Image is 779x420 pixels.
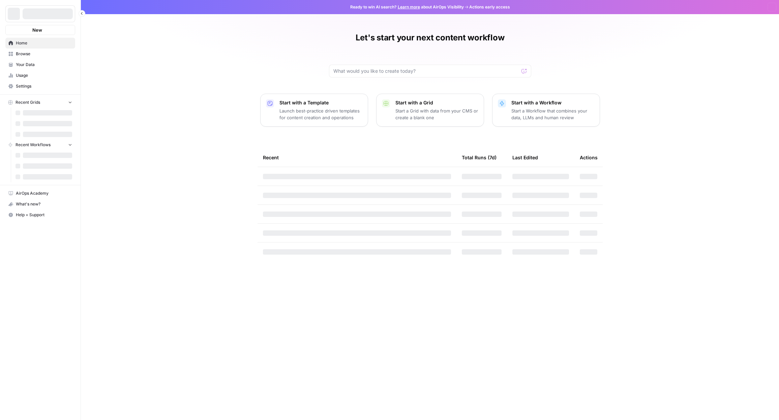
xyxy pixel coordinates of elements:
[279,99,362,106] p: Start with a Template
[5,97,75,107] button: Recent Grids
[5,140,75,150] button: Recent Workflows
[16,62,72,68] span: Your Data
[5,188,75,199] a: AirOps Academy
[16,83,72,89] span: Settings
[16,212,72,218] span: Help + Support
[395,107,478,121] p: Start a Grid with data from your CMS or create a blank one
[16,142,51,148] span: Recent Workflows
[5,70,75,81] a: Usage
[16,190,72,196] span: AirOps Academy
[6,199,75,209] div: What's new?
[32,27,42,33] span: New
[16,72,72,78] span: Usage
[5,38,75,49] a: Home
[5,209,75,220] button: Help + Support
[398,4,420,9] a: Learn more
[16,51,72,57] span: Browse
[5,49,75,59] a: Browse
[5,25,75,35] button: New
[512,148,538,167] div: Last Edited
[492,94,600,127] button: Start with a WorkflowStart a Workflow that combines your data, LLMs and human review
[395,99,478,106] p: Start with a Grid
[5,199,75,209] button: What's new?
[356,32,505,43] h1: Let's start your next content workflow
[350,4,464,10] span: Ready to win AI search? about AirOps Visibility
[511,99,594,106] p: Start with a Workflow
[5,81,75,92] a: Settings
[333,68,519,74] input: What would you like to create today?
[260,94,368,127] button: Start with a TemplateLaunch best-practice driven templates for content creation and operations
[469,4,510,10] span: Actions early access
[376,94,484,127] button: Start with a GridStart a Grid with data from your CMS or create a blank one
[16,40,72,46] span: Home
[263,148,451,167] div: Recent
[511,107,594,121] p: Start a Workflow that combines your data, LLMs and human review
[16,99,40,105] span: Recent Grids
[5,59,75,70] a: Your Data
[580,148,598,167] div: Actions
[462,148,497,167] div: Total Runs (7d)
[279,107,362,121] p: Launch best-practice driven templates for content creation and operations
